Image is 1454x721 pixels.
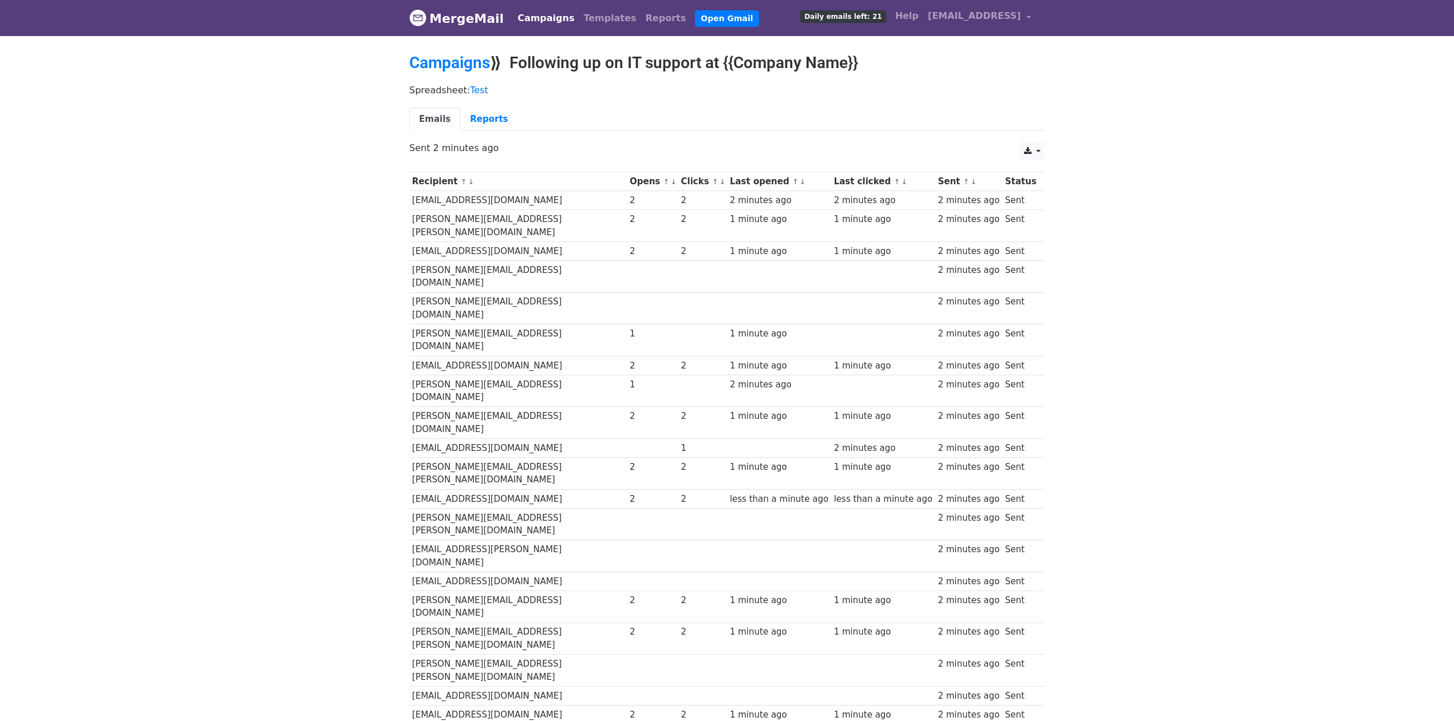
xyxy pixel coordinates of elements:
td: Sent [1002,572,1039,591]
div: 1 minute ago [730,359,828,373]
div: 2 [630,359,675,373]
td: Sent [1002,241,1039,260]
td: [PERSON_NAME][EMAIL_ADDRESS][PERSON_NAME][DOMAIN_NAME] [409,623,627,655]
th: Last opened [727,172,831,191]
span: Daily emails left: 21 [800,10,886,23]
td: [PERSON_NAME][EMAIL_ADDRESS][DOMAIN_NAME] [409,292,627,324]
td: [PERSON_NAME][EMAIL_ADDRESS][PERSON_NAME][DOMAIN_NAME] [409,655,627,687]
div: 2 minutes ago [834,194,933,207]
a: ↓ [468,177,474,186]
h2: ⟫ Following up on IT support at {{Company Name}} [409,53,1045,73]
div: 2 minutes ago [938,295,999,308]
div: 2 [630,213,675,226]
div: 2 minutes ago [938,359,999,373]
td: Sent [1002,591,1039,623]
div: 2 minutes ago [938,690,999,703]
div: 1 [630,327,675,340]
div: 2 minutes ago [938,657,999,671]
td: [EMAIL_ADDRESS][DOMAIN_NAME] [409,191,627,210]
div: 2 minutes ago [938,543,999,556]
span: [EMAIL_ADDRESS] [928,9,1021,23]
a: Emails [409,108,460,131]
td: Sent [1002,508,1039,540]
div: 2 [681,245,725,258]
td: [PERSON_NAME][EMAIL_ADDRESS][PERSON_NAME][DOMAIN_NAME] [409,508,627,540]
td: Sent [1002,489,1039,508]
td: [PERSON_NAME][EMAIL_ADDRESS][DOMAIN_NAME] [409,407,627,439]
div: 2 minutes ago [834,442,933,455]
div: 2 minutes ago [730,194,828,207]
div: 1 [681,442,725,455]
div: 1 minute ago [730,625,828,639]
td: [PERSON_NAME][EMAIL_ADDRESS][PERSON_NAME][DOMAIN_NAME] [409,458,627,490]
td: [EMAIL_ADDRESS][DOMAIN_NAME] [409,489,627,508]
th: Status [1002,172,1039,191]
a: [EMAIL_ADDRESS] [923,5,1036,31]
td: Sent [1002,655,1039,687]
div: 2 minutes ago [938,575,999,588]
a: ↑ [712,177,718,186]
div: 1 minute ago [730,594,828,607]
div: 2 [681,410,725,423]
div: 2 minutes ago [938,194,999,207]
a: Open Gmail [695,10,758,27]
th: Last clicked [831,172,935,191]
div: less than a minute ago [730,493,828,506]
div: 2 minutes ago [938,461,999,474]
div: 1 [630,378,675,391]
div: 2 [630,594,675,607]
td: [EMAIL_ADDRESS][DOMAIN_NAME] [409,356,627,375]
img: MergeMail logo [409,9,426,26]
td: [EMAIL_ADDRESS][PERSON_NAME][DOMAIN_NAME] [409,540,627,572]
td: [EMAIL_ADDRESS][DOMAIN_NAME] [409,572,627,591]
td: Sent [1002,191,1039,210]
div: 2 [681,461,725,474]
td: [PERSON_NAME][EMAIL_ADDRESS][DOMAIN_NAME] [409,375,627,407]
a: ↓ [800,177,806,186]
div: 1 minute ago [834,410,933,423]
a: MergeMail [409,6,504,30]
div: 2 [630,625,675,639]
th: Sent [935,172,1002,191]
div: 2 [630,410,675,423]
div: 2 minutes ago [938,327,999,340]
div: 2 [630,194,675,207]
td: [EMAIL_ADDRESS][DOMAIN_NAME] [409,439,627,458]
div: 1 minute ago [834,245,933,258]
a: ↑ [963,177,970,186]
div: 1 minute ago [730,213,828,226]
a: ↓ [901,177,907,186]
div: 1 minute ago [730,410,828,423]
div: 2 minutes ago [938,410,999,423]
div: 2 [630,461,675,474]
div: 2 minutes ago [938,512,999,525]
div: 1 minute ago [834,461,933,474]
div: 2 minutes ago [938,213,999,226]
td: Sent [1002,623,1039,655]
td: Sent [1002,686,1039,705]
td: Sent [1002,324,1039,356]
div: less than a minute ago [834,493,933,506]
a: ↓ [670,177,677,186]
td: Sent [1002,292,1039,324]
div: 2 minutes ago [938,245,999,258]
td: Sent [1002,458,1039,490]
div: 2 [681,194,725,207]
div: 1 minute ago [834,594,933,607]
div: 2 minutes ago [730,378,828,391]
td: [PERSON_NAME][EMAIL_ADDRESS][PERSON_NAME][DOMAIN_NAME] [409,210,627,242]
a: Daily emails left: 21 [796,5,890,27]
th: Opens [627,172,678,191]
div: 2 [681,493,725,506]
td: Sent [1002,260,1039,292]
div: 2 minutes ago [938,264,999,277]
td: Sent [1002,439,1039,458]
div: 1 minute ago [730,327,828,340]
div: 2 [681,359,725,373]
td: [PERSON_NAME][EMAIL_ADDRESS][DOMAIN_NAME] [409,591,627,623]
div: 1 minute ago [730,245,828,258]
td: Sent [1002,407,1039,439]
div: 2 minutes ago [938,493,999,506]
div: 2 minutes ago [938,594,999,607]
a: ↑ [894,177,900,186]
